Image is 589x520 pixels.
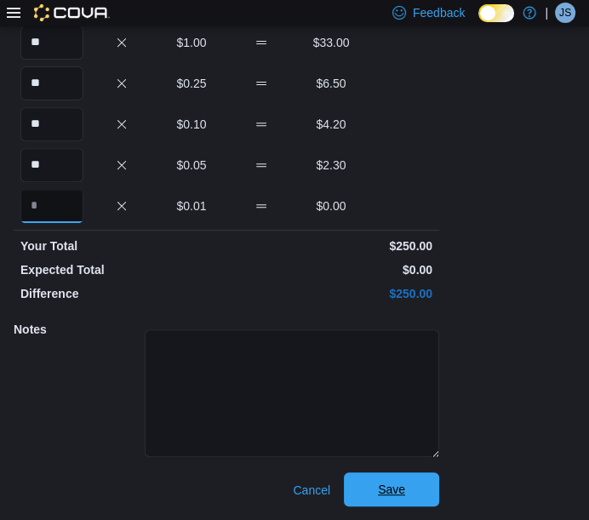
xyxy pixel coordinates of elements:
p: $0.10 [160,116,223,133]
p: $1.00 [160,34,223,51]
p: $0.00 [230,261,432,278]
input: Dark Mode [478,4,514,22]
p: Your Total [20,237,223,254]
span: Dark Mode [478,22,479,23]
input: Quantity [20,26,83,60]
p: $0.01 [160,197,223,214]
input: Quantity [20,189,83,223]
p: $33.00 [300,34,363,51]
p: $250.00 [230,237,432,254]
p: $6.50 [300,75,363,92]
p: $0.00 [300,197,363,214]
img: Cova [34,4,110,21]
p: $0.05 [160,157,223,174]
input: Quantity [20,107,83,141]
p: $250.00 [230,285,432,302]
button: Save [344,472,439,506]
span: Save [378,481,405,498]
p: Expected Total [20,261,223,278]
p: $2.30 [300,157,363,174]
button: Cancel [286,473,337,507]
p: | [545,3,548,23]
input: Quantity [20,148,83,182]
div: Jennifer Schnakenberg [555,3,575,23]
p: Difference [20,285,223,302]
span: Cancel [293,482,330,499]
h5: Notes [14,312,141,346]
p: $4.20 [300,116,363,133]
input: Quantity [20,66,83,100]
span: JS [559,3,571,23]
p: $0.25 [160,75,223,92]
span: Feedback [413,4,465,21]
